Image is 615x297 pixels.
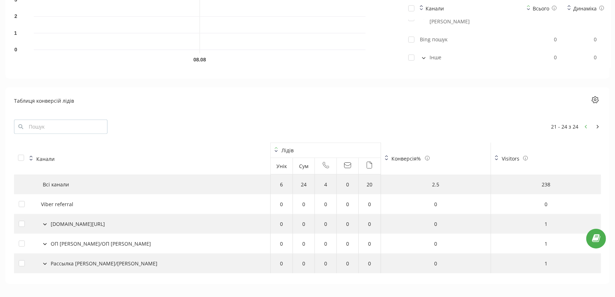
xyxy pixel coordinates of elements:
td: 0 [315,234,337,254]
td: 0 [381,234,491,254]
div: Інше [408,54,516,61]
td: 0 [337,234,359,254]
td: 0 [271,194,293,214]
div: Таблиця конверсій лідів [14,97,74,105]
div: Рассылка [PERSON_NAME]/[PERSON_NAME] [51,260,157,267]
text: 0 [14,47,17,52]
td: 1 [491,254,601,273]
td: 0 [315,254,337,273]
div: Viber referral [41,200,73,208]
td: 0 [359,254,381,273]
th: Канали [14,143,271,175]
div: Канали [426,5,444,12]
td: 0 [271,234,293,254]
td: 0 [381,194,491,214]
div: Всього [527,5,557,12]
div: 21 - 24 з 24 [551,123,601,130]
td: 0 [337,214,359,234]
span: 0 [594,54,597,61]
div: Bing пошук [408,36,516,43]
div: Visitors [502,155,519,162]
td: 0 [271,254,293,273]
td: 0 [337,254,359,273]
text: 2 [14,14,17,19]
td: 0 [337,194,359,214]
input: Пошук [14,120,107,134]
div: ОП [PERSON_NAME]/ОП [PERSON_NAME] [51,240,151,247]
div: 0 [527,36,557,43]
div: Конверсія % [392,155,421,162]
td: 0 [381,254,491,273]
td: 0 [337,175,359,194]
td: 0 [359,234,381,254]
td: 0 [315,214,337,234]
div: [DOMAIN_NAME][URL] [51,220,105,228]
td: 24 [293,175,315,194]
td: 2.5 [381,175,491,194]
td: 4 [315,175,337,194]
text: 08.08 [193,57,206,62]
td: 0 [359,194,381,214]
td: 0 [293,214,315,234]
td: 0 [491,194,601,214]
td: 20 [359,175,381,194]
td: 0 [381,214,491,234]
td: 0 [293,234,315,254]
td: 1 [491,234,601,254]
th: Унік [271,158,293,175]
td: 238 [491,175,601,194]
div: 0 [527,54,557,61]
td: 0 [359,214,381,234]
td: 0 [293,254,315,273]
td: 0 [271,214,293,234]
div: Всі канали [43,181,69,188]
td: 1 [491,214,601,234]
th: Лідів [271,143,381,158]
span: 0 [594,36,597,43]
text: 1 [14,30,17,36]
td: 0 [315,194,337,214]
div: Динаміка [568,5,604,12]
th: Сум [293,158,315,175]
td: 0 [293,194,315,214]
td: 6 [271,175,293,194]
